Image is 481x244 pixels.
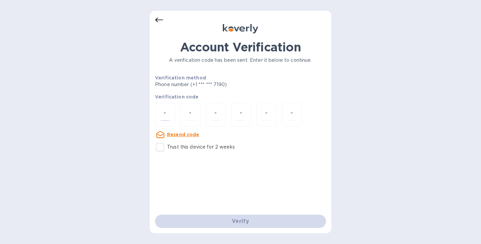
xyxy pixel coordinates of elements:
h1: Account Verification [155,40,326,54]
b: Verification method [155,75,206,80]
p: Verification code [155,93,326,100]
u: Resend code [167,132,199,137]
p: Phone number (+1 *** *** 7190) [155,81,278,88]
p: A verification code has been sent. Enter it below to continue. [155,57,326,64]
p: Trust this device for 2 weeks [167,144,235,151]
